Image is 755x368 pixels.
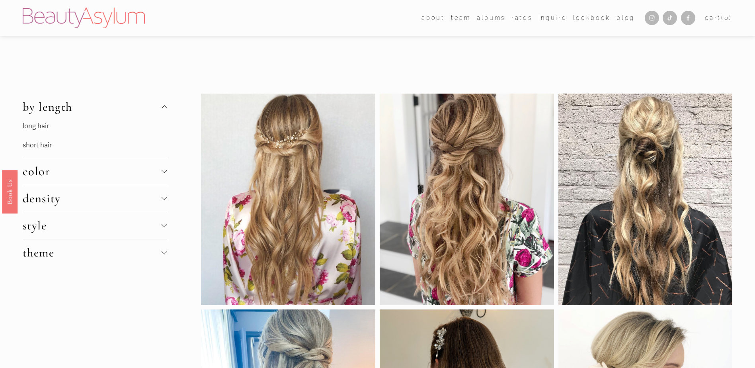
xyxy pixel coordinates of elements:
img: Beauty Asylum | Bridal Hair &amp; Makeup Charlotte &amp; Atlanta [23,8,145,28]
span: density [23,191,162,206]
span: theme [23,245,162,260]
button: theme [23,239,167,266]
a: Lookbook [573,12,611,23]
span: style [23,218,162,233]
a: TikTok [663,11,677,25]
div: by length [23,120,167,157]
a: folder dropdown [421,12,445,23]
button: by length [23,94,167,120]
a: Inquire [538,12,567,23]
span: by length [23,100,162,114]
a: short hair [23,141,52,149]
a: albums [477,12,505,23]
span: 0 [724,14,730,21]
a: Book Us [2,170,18,213]
a: 0 items in cart [705,13,732,23]
button: style [23,212,167,239]
a: Rates [511,12,532,23]
span: about [421,13,445,23]
a: Facebook [681,11,695,25]
span: color [23,164,162,179]
a: folder dropdown [451,12,471,23]
button: color [23,158,167,185]
a: long hair [23,122,49,130]
span: team [451,13,471,23]
button: density [23,185,167,212]
span: ( ) [721,14,732,21]
a: Blog [616,12,635,23]
a: Instagram [645,11,659,25]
